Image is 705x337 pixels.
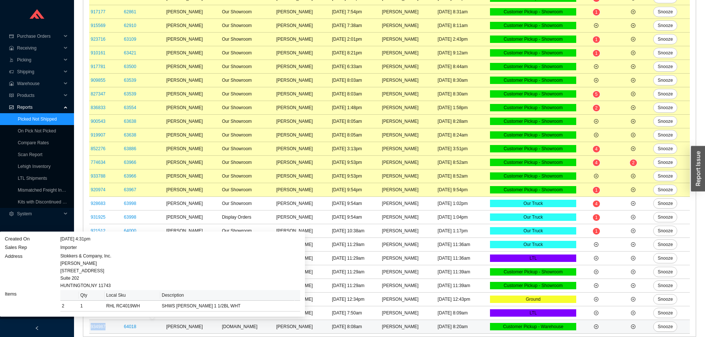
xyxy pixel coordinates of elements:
td: [PERSON_NAME] [275,169,330,183]
span: Snooze [658,145,673,152]
td: [DATE] 11:29am [330,238,380,252]
button: Snooze [653,7,677,17]
td: [PERSON_NAME] [380,115,436,128]
a: 917177 [91,9,105,14]
span: Snooze [658,227,673,235]
div: Customer Pickup - Showroom [490,186,576,193]
span: Snooze [658,296,673,303]
td: [PERSON_NAME] [165,5,221,19]
td: [PERSON_NAME] [165,74,221,87]
span: plus-circle [594,133,598,137]
button: Snooze [653,239,677,250]
sup: 2 [593,105,600,111]
div: Customer Pickup - Showroom [490,159,576,166]
button: Snooze [653,294,677,304]
span: 4 [595,160,598,165]
td: [PERSON_NAME] [165,115,221,128]
div: Customer Pickup - Showroom [490,145,576,152]
td: [PERSON_NAME] [275,128,330,142]
td: Our Showroom [221,156,275,169]
td: [PERSON_NAME] [275,142,330,156]
span: 5 [595,92,598,97]
a: Scan Report [18,152,43,157]
button: Snooze [653,61,677,72]
td: [PERSON_NAME] [165,60,221,74]
td: [DATE] 11:36am [436,252,489,265]
span: 4 [595,146,598,152]
td: [PERSON_NAME] [380,252,436,265]
span: plus-circle [631,283,635,288]
a: 63998 [124,215,136,220]
td: [DATE] 1:04pm [436,210,489,224]
div: Our Truck [490,227,576,235]
sup: 1 [593,36,600,43]
div: Stokkers & Company, Inc. [PERSON_NAME] [STREET_ADDRESS] Suite 202 HUNTINGTON , NY 11743 [60,252,300,289]
span: plus-circle [594,242,598,247]
span: plus-circle [631,201,635,206]
button: Snooze [653,321,677,332]
td: [PERSON_NAME] [275,87,330,101]
td: [PERSON_NAME] [165,142,221,156]
div: Customer Pickup - Showroom [490,63,576,70]
td: [PERSON_NAME] [165,19,221,33]
a: 923716 [91,37,105,42]
td: [PERSON_NAME] [275,60,330,74]
button: Snooze [653,102,677,113]
span: plus-circle [631,188,635,192]
span: plus-circle [594,23,598,28]
td: [PERSON_NAME] [380,238,436,252]
td: [PERSON_NAME] [165,156,221,169]
a: 921512 [91,228,105,233]
span: plus-circle [594,297,598,301]
div: Customer Pickup - Showroom [490,131,576,139]
td: [DATE] 9:54am [330,210,380,224]
div: Customer Pickup - Showroom [490,90,576,98]
span: 1 [595,215,598,220]
div: Our Truck [490,200,576,207]
span: plus-circle [594,311,598,315]
span: Snooze [658,309,673,317]
td: [PERSON_NAME] [380,87,436,101]
sup: 4 [593,200,600,207]
a: Kits with Discontinued Parts [18,199,73,205]
td: [DATE] 11:29am [330,265,380,279]
td: [DATE] 2:01pm [330,33,380,46]
td: [DATE] 9:12am [436,46,489,60]
a: 63109 [124,37,136,42]
span: plus-circle [594,270,598,274]
td: [PERSON_NAME] [380,60,436,74]
a: 933788 [91,173,105,179]
span: read [9,93,14,98]
span: plus-circle [631,51,635,55]
span: 1 [595,188,598,193]
button: Snooze [653,226,677,236]
td: [DATE] 8:52am [436,169,489,183]
td: [DATE] 8:30am [436,87,489,101]
td: [PERSON_NAME] [380,183,436,197]
a: 63966 [124,173,136,179]
span: credit-card [9,34,14,38]
button: Snooze [653,253,677,263]
span: plus-circle [594,324,598,329]
a: Compare Rates [18,140,49,145]
td: [PERSON_NAME] [165,128,221,142]
a: 63500 [124,64,136,69]
td: [DATE] 8:03am [330,74,380,87]
td: Display Orders [221,210,275,224]
span: Shipping [17,66,61,78]
td: [PERSON_NAME] [275,19,330,33]
span: plus-circle [594,256,598,260]
td: Our Showroom [221,115,275,128]
span: plus-circle [631,64,635,69]
span: Receiving [17,42,61,54]
td: Our Showroom [221,183,275,197]
span: plus-circle [631,242,635,247]
a: 63421 [124,50,136,55]
span: Snooze [658,159,673,166]
span: plus-circle [631,10,635,14]
span: Snooze [658,104,673,111]
td: Our Showroom [221,33,275,46]
td: [PERSON_NAME] [380,142,436,156]
span: Snooze [658,282,673,289]
td: [PERSON_NAME] [275,224,330,238]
